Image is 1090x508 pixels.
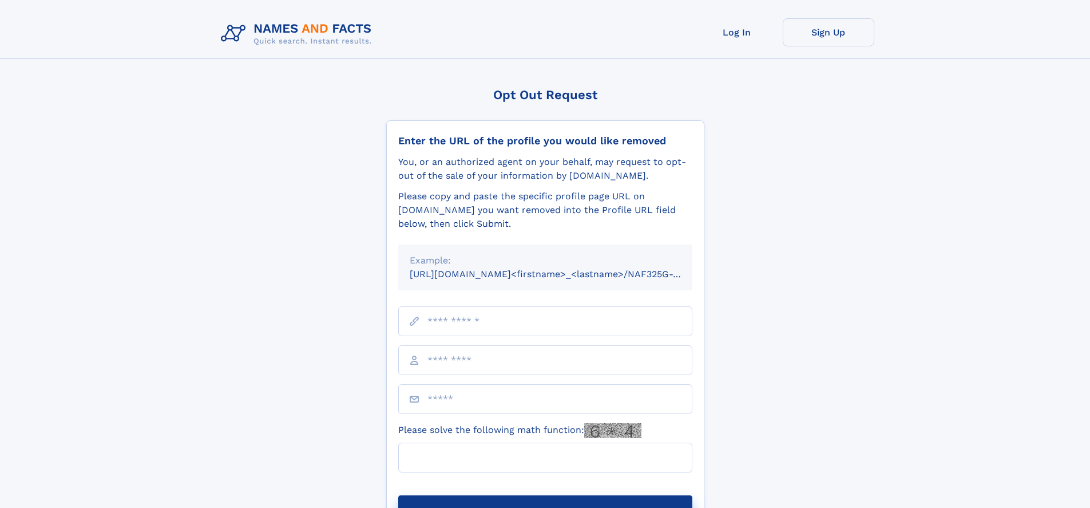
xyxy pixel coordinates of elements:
[783,18,874,46] a: Sign Up
[691,18,783,46] a: Log In
[398,155,692,183] div: You, or an authorized agent on your behalf, may request to opt-out of the sale of your informatio...
[398,423,641,438] label: Please solve the following math function:
[398,190,692,231] div: Please copy and paste the specific profile page URL on [DOMAIN_NAME] you want removed into the Pr...
[386,88,704,102] div: Opt Out Request
[410,254,681,267] div: Example:
[398,135,692,147] div: Enter the URL of the profile you would like removed
[410,269,714,279] small: [URL][DOMAIN_NAME]<firstname>_<lastname>/NAF325G-xxxxxxxx
[216,18,381,49] img: Logo Names and Facts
